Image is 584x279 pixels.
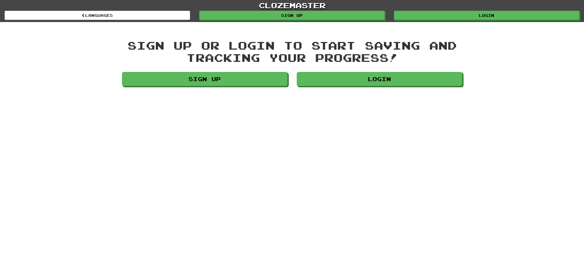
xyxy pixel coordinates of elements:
a: Login [297,72,462,86]
a: Languages [5,11,190,20]
a: Login [394,11,579,20]
a: Sign up [199,11,385,20]
a: Sign up [122,72,288,86]
div: Sign up or login to start saving and tracking your progress! [122,39,462,63]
